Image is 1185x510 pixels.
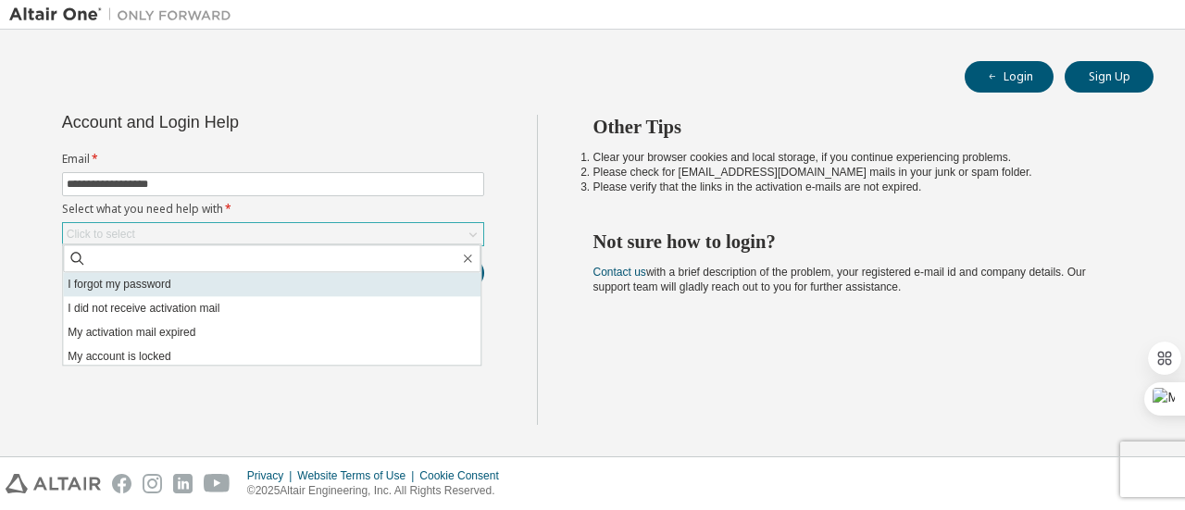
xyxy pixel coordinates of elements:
span: with a brief description of the problem, your registered e-mail id and company details. Our suppo... [593,266,1086,293]
label: Select what you need help with [62,202,484,217]
img: linkedin.svg [173,474,193,493]
img: instagram.svg [143,474,162,493]
p: © 2025 Altair Engineering, Inc. All Rights Reserved. [247,483,510,499]
div: Cookie Consent [419,468,509,483]
button: Sign Up [1065,61,1154,93]
div: Website Terms of Use [297,468,419,483]
a: Contact us [593,266,646,279]
li: I forgot my password [63,272,480,296]
div: Click to select [63,223,483,245]
h2: Other Tips [593,115,1121,139]
img: altair_logo.svg [6,474,101,493]
div: Privacy [247,468,297,483]
div: Account and Login Help [62,115,400,130]
li: Clear your browser cookies and local storage, if you continue experiencing problems. [593,150,1121,165]
h2: Not sure how to login? [593,230,1121,254]
img: Altair One [9,6,241,24]
li: Please verify that the links in the activation e-mails are not expired. [593,180,1121,194]
button: Login [965,61,1054,93]
img: facebook.svg [112,474,131,493]
img: youtube.svg [204,474,231,493]
div: Click to select [67,227,135,242]
label: Email [62,152,484,167]
li: Please check for [EMAIL_ADDRESS][DOMAIN_NAME] mails in your junk or spam folder. [593,165,1121,180]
